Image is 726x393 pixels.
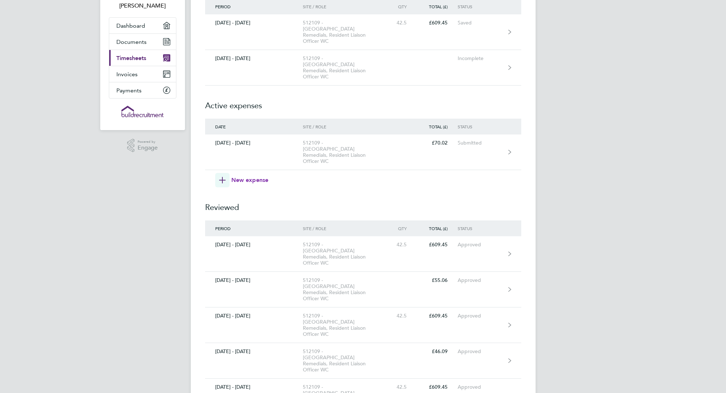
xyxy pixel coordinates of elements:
[303,20,385,44] div: 512109 - [GEOGRAPHIC_DATA] Remedials, Resident Liaison Officer WC
[109,34,176,50] a: Documents
[215,4,231,9] span: Period
[116,22,145,29] span: Dashboard
[417,313,458,319] div: £609.45
[458,4,502,9] div: Status
[116,71,138,78] span: Invoices
[385,242,417,248] div: 42.5
[385,226,417,231] div: Qty
[231,176,269,184] span: New expense
[417,124,458,129] div: Total (£)
[303,4,385,9] div: Site / Role
[385,313,417,319] div: 42.5
[417,226,458,231] div: Total (£)
[417,277,458,283] div: £55.06
[205,134,521,170] a: [DATE] - [DATE]512109 - [GEOGRAPHIC_DATA] Remedials, Resident Liaison Officer WC£70.02Submitted
[458,277,502,283] div: Approved
[127,139,158,152] a: Powered byEngage
[303,140,385,164] div: 512109 - [GEOGRAPHIC_DATA] Remedials, Resident Liaison Officer WC
[385,384,417,390] div: 42.5
[205,242,303,248] div: [DATE] - [DATE]
[385,20,417,26] div: 42.5
[205,277,303,283] div: [DATE] - [DATE]
[303,277,385,302] div: 512109 - [GEOGRAPHIC_DATA] Remedials, Resident Liaison Officer WC
[458,55,502,61] div: Incomplete
[417,4,458,9] div: Total (£)
[205,124,303,129] div: Date
[205,272,521,307] a: [DATE] - [DATE]512109 - [GEOGRAPHIC_DATA] Remedials, Resident Liaison Officer WC£55.06Approved
[458,124,502,129] div: Status
[458,384,502,390] div: Approved
[303,124,385,129] div: Site / Role
[458,348,502,355] div: Approved
[303,55,385,80] div: 512109 - [GEOGRAPHIC_DATA] Remedials, Resident Liaison Officer WC
[109,82,176,98] a: Payments
[458,140,502,146] div: Submitted
[303,313,385,337] div: 512109 - [GEOGRAPHIC_DATA] Remedials, Resident Liaison Officer WC
[303,226,385,231] div: Site / Role
[458,226,502,231] div: Status
[205,384,303,390] div: [DATE] - [DATE]
[109,66,176,82] a: Invoices
[205,187,521,220] h2: Reviewed
[205,313,303,319] div: [DATE] - [DATE]
[205,55,303,61] div: [DATE] - [DATE]
[138,139,158,145] span: Powered by
[116,87,142,94] span: Payments
[215,225,231,231] span: Period
[417,20,458,26] div: £609.45
[109,106,176,117] a: Go to home page
[458,313,502,319] div: Approved
[116,55,146,61] span: Timesheets
[215,173,269,187] button: New expense
[458,20,502,26] div: Saved
[109,50,176,66] a: Timesheets
[303,242,385,266] div: 512109 - [GEOGRAPHIC_DATA] Remedials, Resident Liaison Officer WC
[121,106,164,117] img: buildrec-logo-retina.png
[205,307,521,343] a: [DATE] - [DATE]512109 - [GEOGRAPHIC_DATA] Remedials, Resident Liaison Officer WC42.5£609.45Approved
[138,145,158,151] span: Engage
[109,1,176,10] span: Frank Dawson
[417,140,458,146] div: £70.02
[205,50,521,86] a: [DATE] - [DATE]512109 - [GEOGRAPHIC_DATA] Remedials, Resident Liaison Officer WCIncomplete
[205,343,521,379] a: [DATE] - [DATE]512109 - [GEOGRAPHIC_DATA] Remedials, Resident Liaison Officer WC£46.09Approved
[205,140,303,146] div: [DATE] - [DATE]
[417,242,458,248] div: £609.45
[205,348,303,355] div: [DATE] - [DATE]
[205,236,521,272] a: [DATE] - [DATE]512109 - [GEOGRAPHIC_DATA] Remedials, Resident Liaison Officer WC42.5£609.45Approved
[205,86,521,119] h2: Active expenses
[385,4,417,9] div: Qty
[205,14,521,50] a: [DATE] - [DATE]512109 - [GEOGRAPHIC_DATA] Remedials, Resident Liaison Officer WC42.5£609.45Saved
[417,384,458,390] div: £609.45
[205,20,303,26] div: [DATE] - [DATE]
[417,348,458,355] div: £46.09
[458,242,502,248] div: Approved
[109,18,176,33] a: Dashboard
[116,38,147,45] span: Documents
[303,348,385,373] div: 512109 - [GEOGRAPHIC_DATA] Remedials, Resident Liaison Officer WC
